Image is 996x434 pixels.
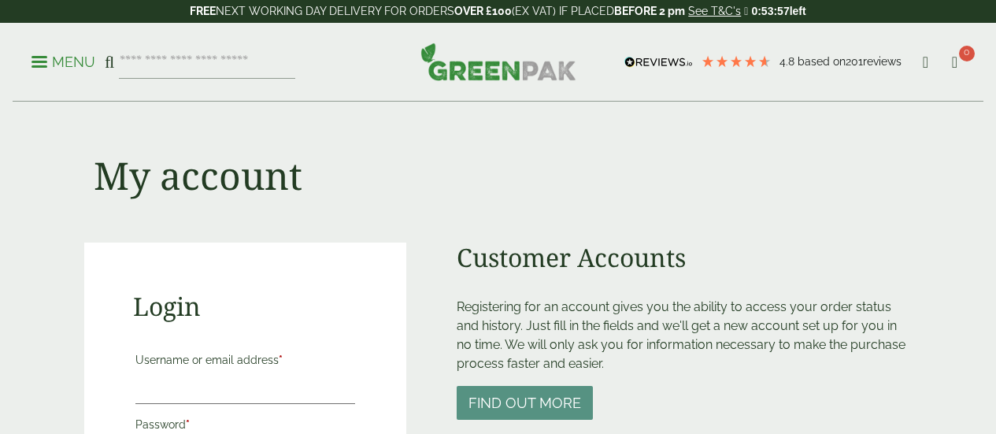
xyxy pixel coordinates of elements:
[792,5,809,17] span: left
[457,298,912,373] p: Registering for an account gives you the ability to access your order status and history. Just fi...
[624,57,693,68] img: REVIEWS.io
[779,55,798,68] span: 4.8
[457,243,912,273] h2: Customer Accounts
[753,5,791,17] span: 0:53:57
[612,5,683,17] strong: BEFORE 2 pm
[945,54,965,70] i: Cart
[457,386,593,420] button: Find out more
[686,5,739,17] a: See T&C's
[452,5,509,17] strong: OVER £100
[420,43,576,80] img: GreenPak Supplies
[31,53,95,72] p: Menu
[959,46,975,61] span: 0
[945,50,965,74] a: 0
[133,291,358,321] h2: Login
[135,349,356,371] label: Username or email address
[798,55,846,68] span: Based on
[31,53,95,69] a: Menu
[457,396,593,411] a: Find out more
[846,55,863,68] span: 201
[94,153,302,198] h1: My account
[916,54,935,70] i: My Account
[863,55,902,68] span: reviews
[187,5,213,17] strong: FREE
[701,54,772,69] div: 4.79 Stars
